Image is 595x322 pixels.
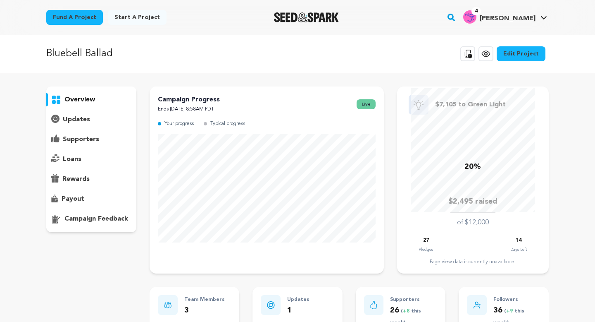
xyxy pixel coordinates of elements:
[46,153,136,166] button: loans
[463,10,535,24] div: Zainab B.'s Profile
[464,161,481,173] p: 20%
[64,214,128,224] p: campaign feedback
[463,10,476,24] img: b8ed615b153ca0e6.png
[457,218,489,228] p: of $12,000
[390,295,437,305] p: Supporters
[480,15,535,22] span: [PERSON_NAME]
[210,119,245,129] p: Typical progress
[46,192,136,206] button: payout
[62,194,84,204] p: payout
[158,95,220,105] p: Campaign Progress
[462,9,549,26] span: Zainab B.'s Profile
[405,259,540,265] div: Page view data is currently unavailable.
[46,133,136,146] button: supporters
[471,7,481,15] span: 4
[108,10,167,25] a: Start a project
[357,99,376,109] span: live
[516,236,521,245] p: 14
[46,212,136,226] button: campaign feedback
[62,174,90,184] p: rewards
[506,309,514,314] span: +9
[46,10,103,25] a: Fund a project
[287,305,309,317] p: 1
[46,93,136,106] button: overview
[46,46,113,61] p: Bluebell Ballad
[403,309,411,314] span: +8
[419,245,433,254] p: Pledges
[497,46,545,61] a: Edit Project
[46,113,136,126] button: updates
[274,12,339,22] img: Seed&Spark Logo Dark Mode
[184,305,225,317] p: 3
[274,12,339,22] a: Seed&Spark Homepage
[63,135,99,144] p: supporters
[164,119,194,129] p: Your progress
[462,9,549,24] a: Zainab B.'s Profile
[64,95,95,105] p: overview
[46,173,136,186] button: rewards
[510,245,527,254] p: Days Left
[158,105,220,114] p: Ends [DATE] 8:58AM PDT
[63,154,81,164] p: loans
[423,236,429,245] p: 27
[493,295,540,305] p: Followers
[63,115,90,125] p: updates
[184,295,225,305] p: Team Members
[287,295,309,305] p: Updates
